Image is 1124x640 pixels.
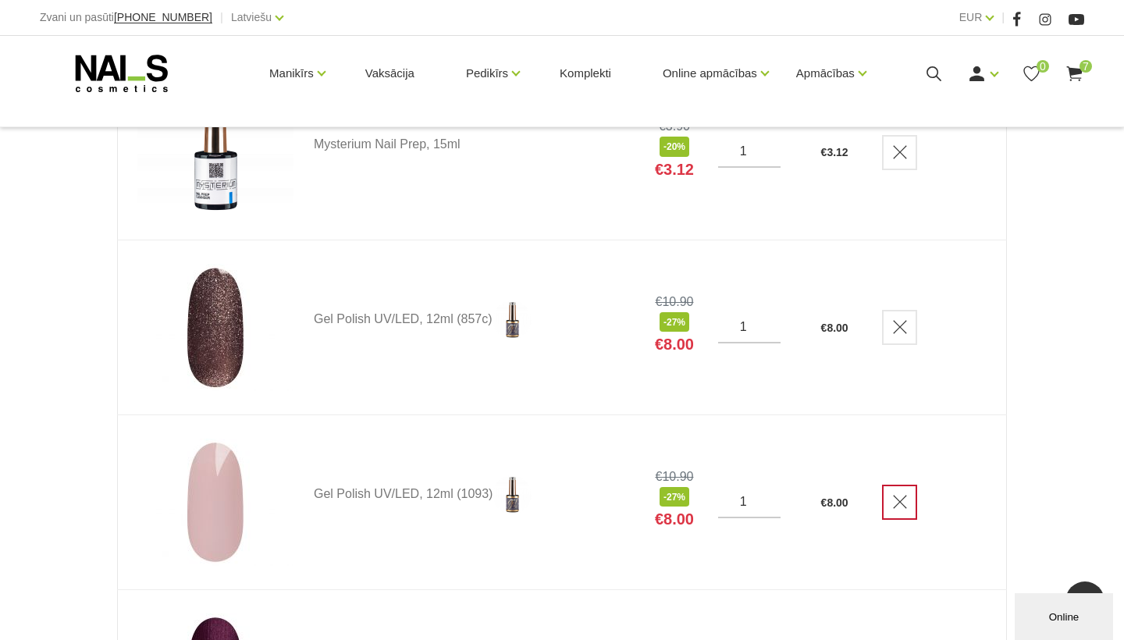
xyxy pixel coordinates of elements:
[314,138,631,151] a: Mysterium Nail Prep, 15ml
[220,8,223,27] span: |
[660,137,689,156] span: -20%
[882,135,917,170] a: Delete
[655,510,694,528] span: €8.00
[466,42,508,105] a: Pedikīrs
[1015,590,1116,640] iframe: chat widget
[655,335,694,354] span: €8.00
[1037,60,1049,73] span: 0
[314,475,631,514] a: Gel Polish UV/LED, 12ml (1093)
[656,295,694,308] s: €10.90
[821,496,827,509] span: €
[827,146,848,158] span: 3.12
[547,36,624,111] a: Komplekti
[269,42,314,105] a: Manikīrs
[137,439,293,566] img: Gel Polish UV/LED, 12ml (1093)
[1022,64,1041,84] a: 0
[827,496,848,509] span: 8.00
[660,487,689,507] span: -27%
[796,42,855,105] a: Apmācības
[137,264,293,391] img: Gel Polish UV/LED, 12ml (857c)
[114,11,212,23] span: [PHONE_NUMBER]
[655,160,694,179] span: €3.12
[353,36,427,111] a: Vaksācija
[493,300,532,340] img: <p>Ilgnoturīga, intensīvi pigmentēta gellaka. Viegli klājas, lieliski žūst, nesaraujas, neatkāpja...
[821,146,827,158] span: €
[1001,8,1005,27] span: |
[959,8,983,27] a: EUR
[314,300,631,340] a: Gel Polish UV/LED, 12ml (857c)
[882,485,917,520] a: Delete
[493,475,532,514] img: <p>Ilgnoturīga, intensīvi pigmentēta gellaka. Viegli klājas, lieliski žūst, nesaraujas, neatkāpja...
[660,312,689,332] span: -27%
[1080,60,1092,73] span: 7
[821,322,827,334] span: €
[114,12,212,23] a: [PHONE_NUMBER]
[882,310,917,345] a: Delete
[656,470,694,483] s: €10.90
[827,322,848,334] span: 8.00
[663,42,757,105] a: Online apmācības
[40,8,212,27] div: Zvani un pasūti
[1065,64,1084,84] a: 7
[231,8,272,27] a: Latviešu
[137,88,293,216] img: Mysterium Nail Prep, 15ml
